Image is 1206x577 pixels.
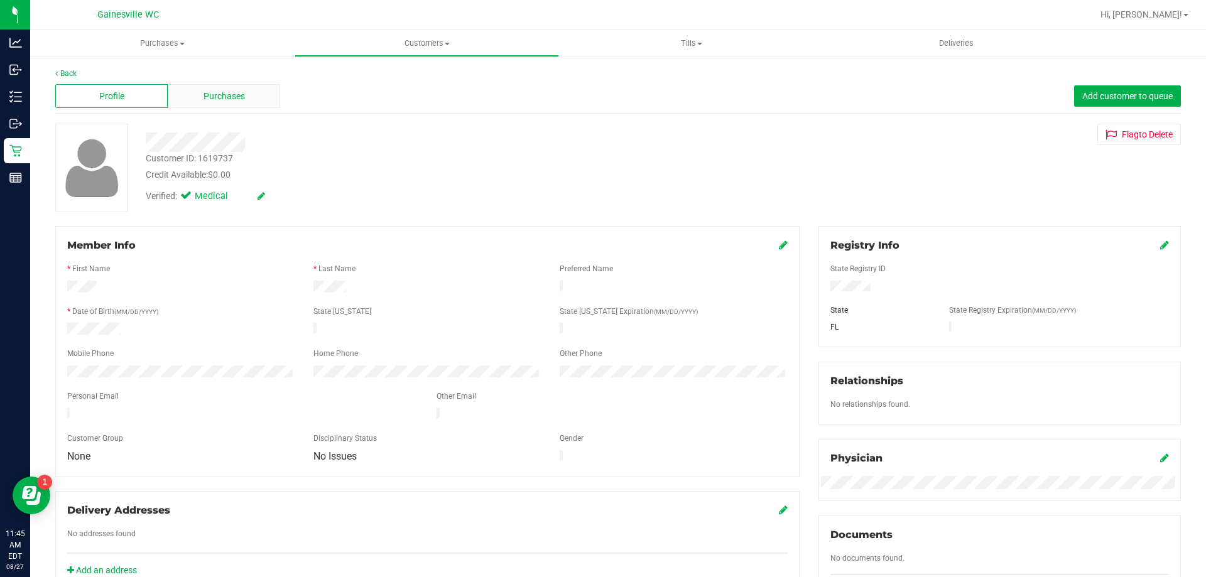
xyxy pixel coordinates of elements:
div: Customer ID: 1619737 [146,152,233,165]
span: (MM/DD/YYYY) [1032,307,1076,314]
label: State Registry Expiration [949,305,1076,316]
span: Registry Info [830,239,899,251]
span: Medical [195,190,245,203]
span: Purchases [204,90,245,103]
button: Flagto Delete [1097,124,1181,145]
a: Add an address [67,565,137,575]
span: Delivery Addresses [67,504,170,516]
div: Credit Available: [146,168,699,181]
span: Customers [295,38,558,49]
span: No Issues [313,450,357,462]
button: Add customer to queue [1074,85,1181,107]
label: State [US_STATE] Expiration [560,306,698,317]
label: Mobile Phone [67,348,114,359]
p: 11:45 AM EDT [6,528,24,562]
span: Member Info [67,239,136,251]
label: Gender [560,433,584,444]
span: (MM/DD/YYYY) [114,308,158,315]
a: Tills [559,30,823,57]
label: Customer Group [67,433,123,444]
div: FL [821,321,940,333]
inline-svg: Outbound [9,117,22,130]
inline-svg: Inventory [9,90,22,103]
a: Deliveries [824,30,1089,57]
label: First Name [72,263,110,274]
span: Purchases [30,38,295,49]
label: Disciplinary Status [313,433,377,444]
inline-svg: Analytics [9,36,22,49]
label: Date of Birth [72,306,158,317]
inline-svg: Inbound [9,63,22,76]
label: Personal Email [67,391,119,402]
label: Preferred Name [560,263,613,274]
span: (MM/DD/YYYY) [654,308,698,315]
inline-svg: Retail [9,144,22,157]
p: 08/27 [6,562,24,571]
img: user-icon.png [59,136,125,200]
span: Tills [560,38,823,49]
label: Home Phone [313,348,358,359]
div: State [821,305,940,316]
label: State [US_STATE] [313,306,371,317]
label: Other Email [437,391,476,402]
span: Relationships [830,375,903,387]
span: Physician [830,452,883,464]
label: No relationships found. [830,399,910,410]
label: Other Phone [560,348,602,359]
a: Back [55,69,77,78]
span: Add customer to queue [1082,91,1173,101]
span: Documents [830,529,893,541]
iframe: Resource center [13,477,50,514]
label: Last Name [318,263,356,274]
span: Hi, [PERSON_NAME]! [1100,9,1182,19]
a: Customers [295,30,559,57]
label: State Registry ID [830,263,886,274]
iframe: Resource center unread badge [37,475,52,490]
span: Gainesville WC [97,9,159,20]
div: Verified: [146,190,265,203]
span: $0.00 [208,170,231,180]
span: None [67,450,90,462]
inline-svg: Reports [9,171,22,184]
label: No addresses found [67,528,136,539]
a: Purchases [30,30,295,57]
span: Profile [99,90,124,103]
span: Deliveries [922,38,991,49]
span: No documents found. [830,554,905,563]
